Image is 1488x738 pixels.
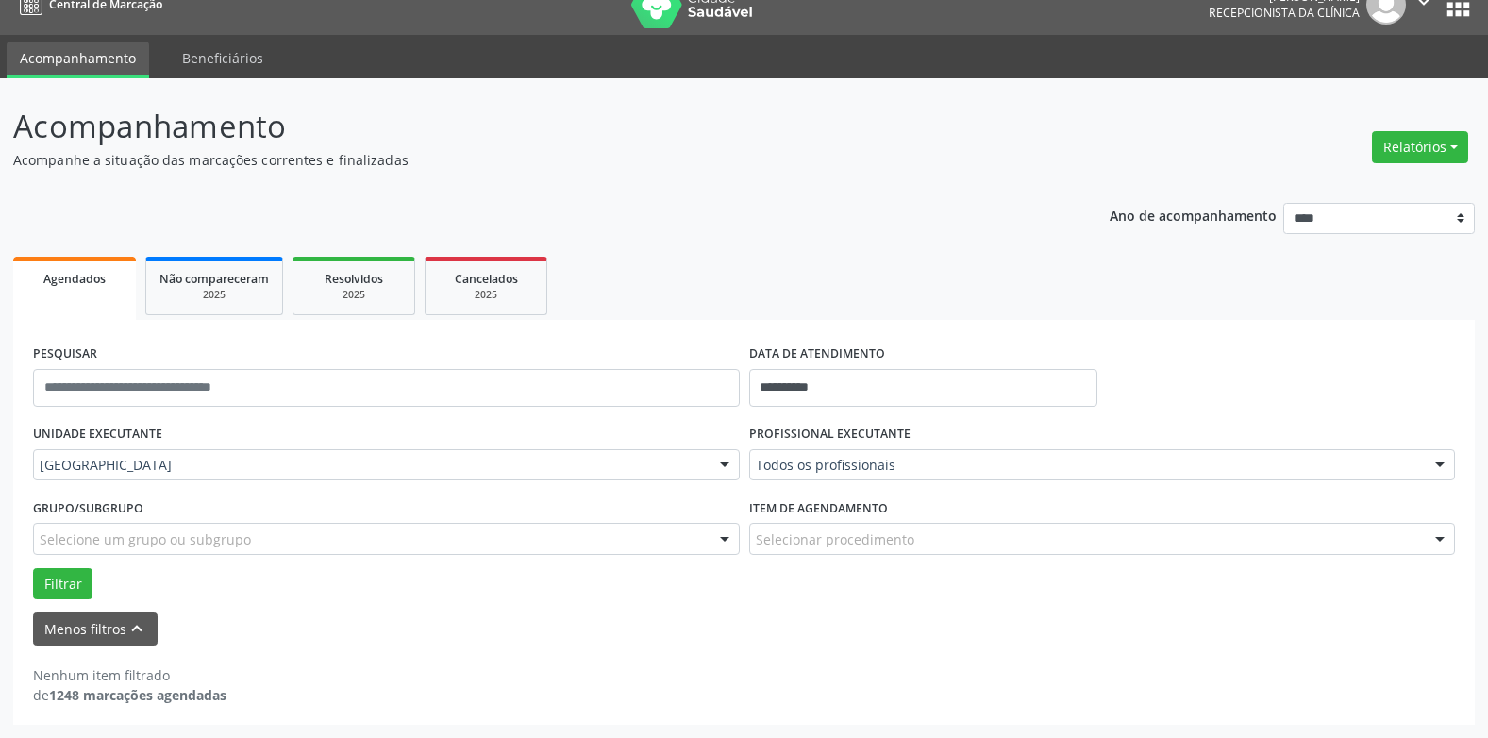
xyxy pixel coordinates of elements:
[40,529,251,549] span: Selecione um grupo ou subgrupo
[749,420,911,449] label: PROFISSIONAL EXECUTANTE
[1372,131,1468,163] button: Relatórios
[40,456,701,475] span: [GEOGRAPHIC_DATA]
[33,420,162,449] label: UNIDADE EXECUTANTE
[159,288,269,302] div: 2025
[13,103,1036,150] p: Acompanhamento
[307,288,401,302] div: 2025
[33,685,226,705] div: de
[756,456,1417,475] span: Todos os profissionais
[33,612,158,646] button: Menos filtroskeyboard_arrow_up
[159,271,269,287] span: Não compareceram
[126,618,147,639] i: keyboard_arrow_up
[439,288,533,302] div: 2025
[1110,203,1277,226] p: Ano de acompanhamento
[33,494,143,523] label: Grupo/Subgrupo
[33,340,97,369] label: PESQUISAR
[1209,5,1360,21] span: Recepcionista da clínica
[33,568,92,600] button: Filtrar
[33,665,226,685] div: Nenhum item filtrado
[169,42,276,75] a: Beneficiários
[7,42,149,78] a: Acompanhamento
[756,529,914,549] span: Selecionar procedimento
[749,340,885,369] label: DATA DE ATENDIMENTO
[455,271,518,287] span: Cancelados
[325,271,383,287] span: Resolvidos
[749,494,888,523] label: Item de agendamento
[49,686,226,704] strong: 1248 marcações agendadas
[13,150,1036,170] p: Acompanhe a situação das marcações correntes e finalizadas
[43,271,106,287] span: Agendados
